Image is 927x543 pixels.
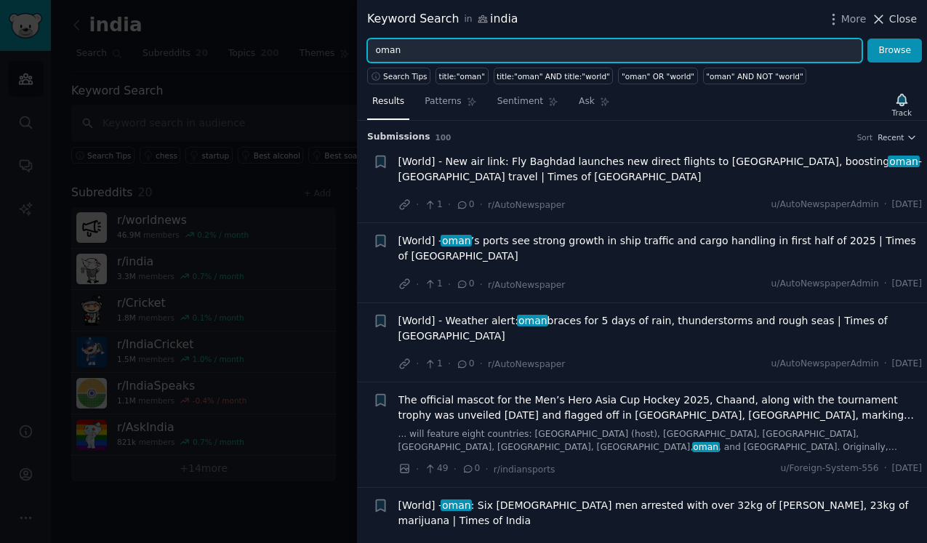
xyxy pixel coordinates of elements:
a: "oman" AND NOT "world" [703,68,807,84]
span: [World] - New air link: Fly Baghdad launches new direct flights to [GEOGRAPHIC_DATA], boosting -[... [398,154,923,185]
span: [World] - : Six [DEMOGRAPHIC_DATA] men arrested with over 32kg of [PERSON_NAME], 23kg of marijuan... [398,498,923,528]
span: · [485,462,488,477]
span: Patterns [425,95,461,108]
span: 1 [424,278,442,291]
span: u/AutoNewspaperAdmin [771,198,879,212]
span: oman [517,315,548,326]
span: · [448,356,451,371]
button: Search Tips [367,68,430,84]
span: · [448,197,451,212]
span: [DATE] [892,198,922,212]
span: 1 [424,358,442,371]
span: 0 [456,198,474,212]
span: [World] - Weather alert: braces for 5 days of rain, thunderstorms and rough seas | Times of [GEOG... [398,313,923,344]
span: Recent [878,132,904,142]
span: r/AutoNewspaper [488,200,565,210]
span: oman [441,235,472,246]
span: · [416,356,419,371]
span: 49 [424,462,448,475]
a: [World] - Weather alert:omanbraces for 5 days of rain, thunderstorms and rough seas | Times of [G... [398,313,923,344]
span: · [884,278,887,291]
span: · [416,462,419,477]
span: Sentiment [497,95,543,108]
a: "oman" OR "world" [618,68,697,84]
div: title:"oman" [439,71,485,81]
a: The official mascot for the Men’s Hero Asia Cup Hockey 2025, Chaand, along with the tournament tr... [398,393,923,423]
button: Browse [867,39,922,63]
a: [World] -oman: Six [DEMOGRAPHIC_DATA] men arrested with over 32kg of [PERSON_NAME], 23kg of marij... [398,498,923,528]
span: r/AutoNewspaper [488,359,565,369]
a: Results [367,90,409,120]
span: Results [372,95,404,108]
span: oman [441,499,472,511]
span: u/AutoNewspaperAdmin [771,278,879,291]
span: · [448,277,451,292]
span: 0 [456,278,474,291]
button: More [826,12,867,27]
span: Ask [579,95,595,108]
span: · [454,462,457,477]
span: · [480,197,483,212]
span: u/Foreign-System-556 [781,462,879,475]
span: More [841,12,867,27]
a: [World] -oman’s ports see strong growth in ship traffic and cargo handling in first half of 2025 ... [398,233,923,264]
input: Try a keyword related to your business [367,39,862,63]
a: title:"oman" AND title:"world" [494,68,614,84]
span: r/AutoNewspaper [488,280,565,290]
span: Submission s [367,131,430,144]
button: Recent [878,132,917,142]
a: [World] - New air link: Fly Baghdad launches new direct flights to [GEOGRAPHIC_DATA], boostingoma... [398,154,923,185]
span: oman [888,156,919,167]
div: Track [892,108,912,118]
a: title:"oman" [436,68,488,84]
span: 100 [436,133,452,142]
span: r/indiansports [494,464,555,475]
button: Track [887,89,917,120]
div: "oman" OR "world" [622,71,694,81]
div: title:"oman" AND title:"world" [497,71,610,81]
button: Close [871,12,917,27]
span: · [480,356,483,371]
a: Patterns [420,90,481,120]
div: "oman" AND NOT "world" [706,71,803,81]
span: Close [889,12,917,27]
span: · [884,198,887,212]
span: [DATE] [892,462,922,475]
span: oman [692,442,720,452]
span: u/AutoNewspaperAdmin [771,358,879,371]
span: [DATE] [892,358,922,371]
span: 0 [456,358,474,371]
a: Sentiment [492,90,563,120]
span: · [416,277,419,292]
span: Search Tips [383,71,428,81]
span: in [464,13,472,26]
span: [World] - ’s ports see strong growth in ship traffic and cargo handling in first half of 2025 | T... [398,233,923,264]
span: 1 [424,198,442,212]
span: · [884,358,887,371]
a: ... will feature eight countries: [GEOGRAPHIC_DATA] (host), [GEOGRAPHIC_DATA], [GEOGRAPHIC_DATA],... [398,428,923,454]
div: Sort [857,132,873,142]
span: [DATE] [892,278,922,291]
span: · [884,462,887,475]
a: Ask [574,90,615,120]
div: Keyword Search india [367,10,518,28]
span: · [480,277,483,292]
span: 0 [462,462,480,475]
span: · [416,197,419,212]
